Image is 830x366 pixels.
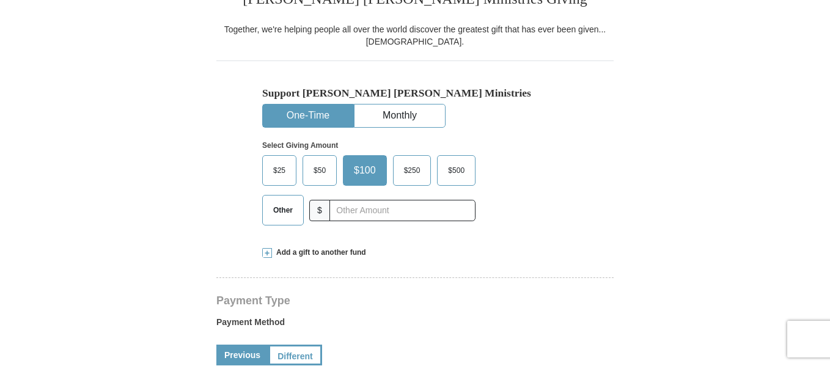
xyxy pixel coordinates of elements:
[267,201,299,219] span: Other
[329,200,476,221] input: Other Amount
[216,23,614,48] div: Together, we're helping people all over the world discover the greatest gift that has ever been g...
[309,200,330,221] span: $
[354,104,445,127] button: Monthly
[263,104,353,127] button: One-Time
[268,345,322,365] a: Different
[307,161,332,180] span: $50
[216,296,614,306] h4: Payment Type
[348,161,382,180] span: $100
[216,345,268,365] a: Previous
[262,87,568,100] h5: Support [PERSON_NAME] [PERSON_NAME] Ministries
[262,141,338,150] strong: Select Giving Amount
[267,161,292,180] span: $25
[442,161,471,180] span: $500
[216,316,614,334] label: Payment Method
[272,247,366,258] span: Add a gift to another fund
[398,161,427,180] span: $250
